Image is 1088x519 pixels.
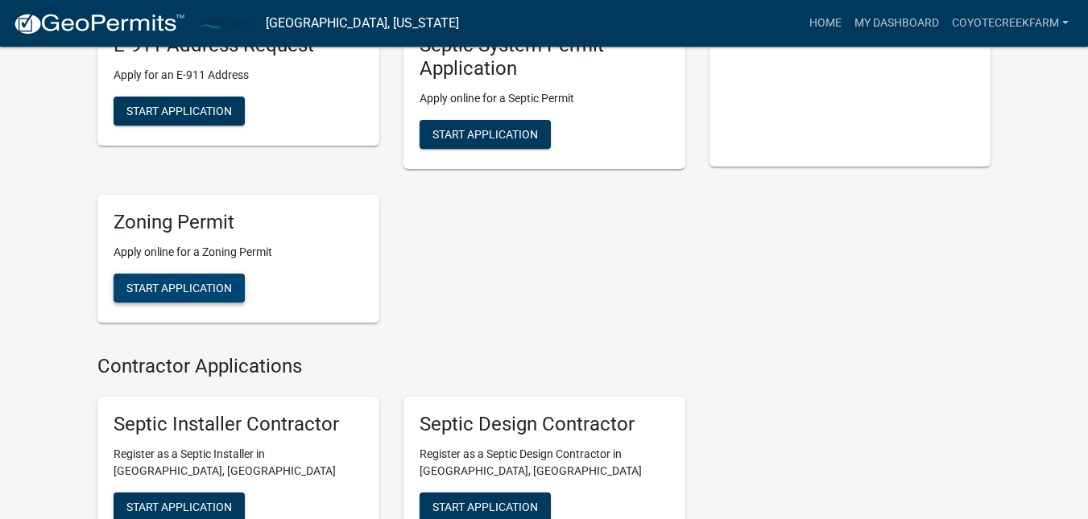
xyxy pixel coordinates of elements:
[432,500,538,513] span: Start Application
[114,446,363,480] p: Register as a Septic Installer in [GEOGRAPHIC_DATA], [GEOGRAPHIC_DATA]
[126,281,232,294] span: Start Application
[420,413,669,436] h5: Septic Design Contractor
[114,244,363,261] p: Apply online for a Zoning Permit
[126,500,232,513] span: Start Application
[803,8,848,39] a: Home
[114,67,363,84] p: Apply for an E-911 Address
[114,413,363,436] h5: Septic Installer Contractor
[945,8,1075,39] a: CoyoteCreekFarm
[432,127,538,140] span: Start Application
[848,8,945,39] a: My Dashboard
[114,97,245,126] button: Start Application
[420,90,669,107] p: Apply online for a Septic Permit
[198,12,253,34] img: Carlton County, Minnesota
[114,274,245,303] button: Start Application
[420,34,669,80] h5: Septic System Permit Application
[420,446,669,480] p: Register as a Septic Design Contractor in [GEOGRAPHIC_DATA], [GEOGRAPHIC_DATA]
[420,120,551,149] button: Start Application
[114,211,363,234] h5: Zoning Permit
[126,105,232,117] span: Start Application
[266,10,459,37] a: [GEOGRAPHIC_DATA], [US_STATE]
[97,355,685,378] h4: Contractor Applications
